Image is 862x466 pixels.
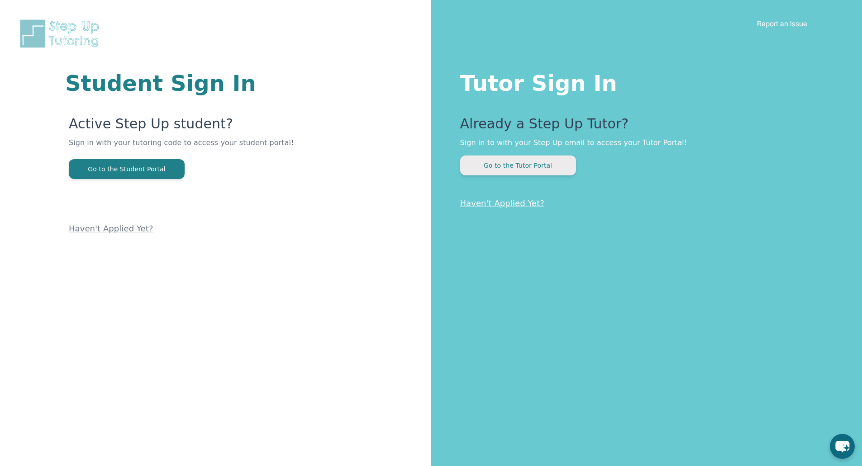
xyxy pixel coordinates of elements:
[18,18,105,49] img: Step Up Tutoring horizontal logo
[65,72,323,94] h1: Student Sign In
[460,198,545,208] a: Haven't Applied Yet?
[460,69,826,94] h1: Tutor Sign In
[460,155,576,175] button: Go to the Tutor Portal
[69,116,323,137] p: Active Step Up student?
[460,137,826,148] p: Sign in to with your Step Up email to access your Tutor Portal!
[69,165,185,173] a: Go to the Student Portal
[757,19,807,28] a: Report an Issue
[69,137,323,159] p: Sign in with your tutoring code to access your student portal!
[69,224,153,233] a: Haven't Applied Yet?
[460,161,576,169] a: Go to the Tutor Portal
[460,116,826,137] p: Already a Step Up Tutor?
[69,159,185,179] button: Go to the Student Portal
[830,434,855,459] button: chat-button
